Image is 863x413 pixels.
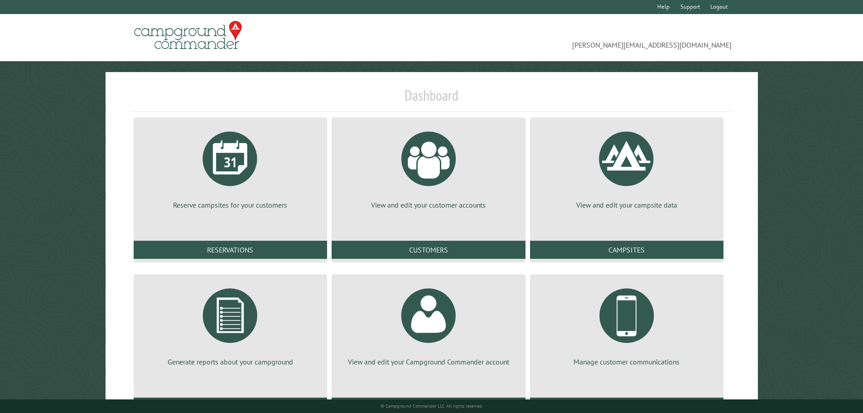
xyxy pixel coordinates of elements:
[432,25,732,50] span: [PERSON_NAME][EMAIL_ADDRESS][DOMAIN_NAME]
[342,200,514,210] p: View and edit your customer accounts
[381,403,483,409] small: © Campground Commander LLC. All rights reserved.
[342,282,514,367] a: View and edit your Campground Commander account
[332,241,525,259] a: Customers
[145,357,316,367] p: Generate reports about your campground
[145,125,316,210] a: Reserve campsites for your customers
[342,125,514,210] a: View and edit your customer accounts
[342,357,514,367] p: View and edit your Campground Commander account
[145,282,316,367] a: Generate reports about your campground
[134,241,327,259] a: Reservations
[541,282,713,367] a: Manage customer communications
[131,18,245,53] img: Campground Commander
[541,200,713,210] p: View and edit your campsite data
[131,87,732,112] h1: Dashboard
[145,200,316,210] p: Reserve campsites for your customers
[530,241,723,259] a: Campsites
[541,357,713,367] p: Manage customer communications
[541,125,713,210] a: View and edit your campsite data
